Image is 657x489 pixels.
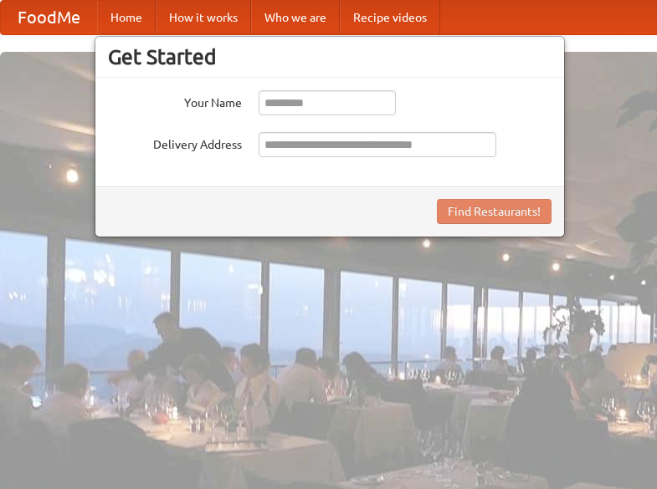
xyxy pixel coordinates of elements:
[437,199,552,224] button: Find Restaurants!
[108,132,242,153] label: Delivery Address
[1,1,97,34] a: FoodMe
[340,1,440,34] a: Recipe videos
[251,1,340,34] a: Who we are
[156,1,251,34] a: How it works
[97,1,156,34] a: Home
[108,44,552,69] h3: Get Started
[108,90,242,111] label: Your Name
